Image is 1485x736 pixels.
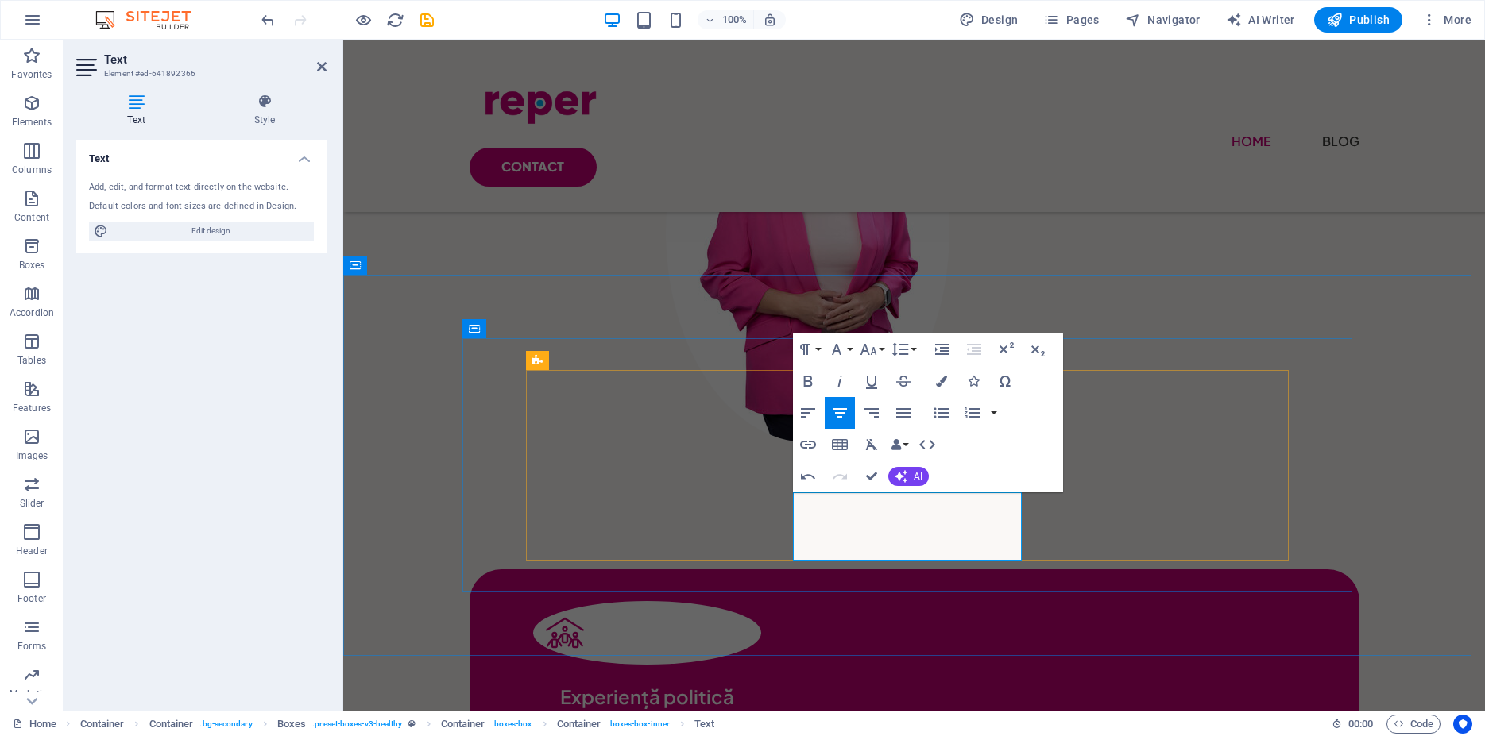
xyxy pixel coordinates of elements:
[825,429,855,460] button: Insert Table
[386,11,404,29] i: Reload page
[959,12,1019,28] span: Design
[492,715,532,734] span: . boxes-box
[793,365,823,397] button: Bold (Ctrl+B)
[12,116,52,129] p: Elements
[991,333,1021,365] button: Superscript
[17,640,46,653] p: Forms
[1125,12,1201,28] span: Navigator
[76,94,203,127] h4: Text
[927,333,957,365] button: Increase Indent
[312,715,402,734] span: . preset-boxes-v3-healthy
[888,333,918,365] button: Line Height
[104,67,295,81] h3: Element #ed-641892366
[104,52,327,67] h2: Text
[763,13,777,27] i: On resize automatically adjust zoom level to fit chosen device.
[1327,12,1390,28] span: Publish
[857,365,887,397] button: Underline (Ctrl+U)
[857,397,887,429] button: Align Right
[953,7,1025,33] div: Design (Ctrl+Alt+Y)
[1037,7,1105,33] button: Pages
[825,460,855,492] button: Redo (Ctrl+Shift+Z)
[793,429,823,460] button: Insert Link
[76,140,327,168] h4: Text
[199,715,252,734] span: . bg-secondary
[14,211,49,224] p: Content
[793,460,823,492] button: Undo (Ctrl+Z)
[417,10,436,29] button: save
[258,10,277,29] button: undo
[888,467,929,486] button: AI
[10,306,54,319] p: Accordion
[988,397,1000,429] button: Ordered List
[857,429,887,460] button: Clear Formatting
[80,715,125,734] span: Click to select. Double-click to edit
[408,719,416,728] i: This element is a customizable preset
[959,333,989,365] button: Decrease Indent
[1386,715,1441,734] button: Code
[926,365,957,397] button: Colors
[914,472,922,481] span: AI
[17,592,46,605] p: Footer
[608,715,671,734] span: . boxes-box-inner
[11,68,52,81] p: Favorites
[354,10,373,29] button: Click here to leave preview mode and continue editing
[89,200,314,214] div: Default colors and font sizes are defined in Design.
[1220,7,1301,33] button: AI Writer
[888,397,918,429] button: Align Justify
[912,429,942,460] button: HTML
[1043,12,1099,28] span: Pages
[1453,715,1472,734] button: Usercentrics
[1226,12,1295,28] span: AI Writer
[698,10,754,29] button: 100%
[957,397,988,429] button: Ordered List
[149,715,194,734] span: Click to select. Double-click to edit
[793,333,823,365] button: Paragraph Format
[113,222,309,241] span: Edit design
[19,259,45,272] p: Boxes
[953,7,1025,33] button: Design
[259,11,277,29] i: Undo: Change text (Ctrl+Z)
[16,545,48,557] p: Header
[857,460,887,492] button: Confirm (Ctrl+⏎)
[1332,715,1374,734] h6: Session time
[418,11,436,29] i: Save (Ctrl+S)
[13,402,51,414] p: Features
[857,333,887,365] button: Font Size
[825,333,855,365] button: Font Family
[277,715,306,734] span: Click to select. Double-click to edit
[91,10,211,29] img: Editor Logo
[385,10,404,29] button: reload
[441,715,485,734] span: Click to select. Double-click to edit
[557,715,601,734] span: Click to select. Double-click to edit
[20,497,44,510] p: Slider
[888,429,911,460] button: Data Bindings
[89,181,314,195] div: Add, edit, and format text directly on the website.
[1359,718,1362,730] span: :
[694,715,714,734] span: Click to select. Double-click to edit
[1314,7,1402,33] button: Publish
[1421,12,1471,28] span: More
[888,365,918,397] button: Strikethrough
[12,164,52,176] p: Columns
[89,222,314,241] button: Edit design
[958,365,988,397] button: Icons
[80,715,715,734] nav: breadcrumb
[825,397,855,429] button: Align Center
[990,365,1020,397] button: Special Characters
[926,397,957,429] button: Unordered List
[793,397,823,429] button: Align Left
[16,449,48,462] p: Images
[825,365,855,397] button: Italic (Ctrl+I)
[17,354,46,367] p: Tables
[1415,7,1478,33] button: More
[203,94,327,127] h4: Style
[721,10,747,29] h6: 100%
[13,715,56,734] a: Click to cancel selection. Double-click to open Pages
[1119,7,1207,33] button: Navigator
[1023,333,1053,365] button: Subscript
[1394,715,1433,734] span: Code
[1348,715,1373,734] span: 00 00
[10,688,53,700] p: Marketing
